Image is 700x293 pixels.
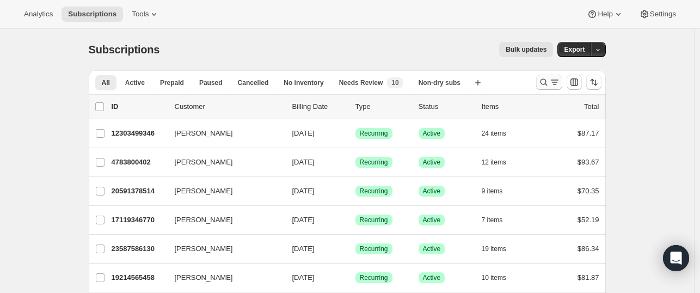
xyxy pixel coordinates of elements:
[112,184,599,199] div: 20591378514[PERSON_NAME][DATE]SuccessRecurringSuccessActive9 items$70.35
[482,158,506,167] span: 12 items
[168,211,277,229] button: [PERSON_NAME]
[482,273,506,282] span: 10 items
[175,243,233,254] span: [PERSON_NAME]
[112,126,599,141] div: 12303499346[PERSON_NAME][DATE]SuccessRecurringSuccessActive24 items$87.17
[292,273,315,282] span: [DATE]
[482,129,506,138] span: 24 items
[112,215,166,225] p: 17119346770
[199,78,223,87] span: Paused
[650,10,676,19] span: Settings
[355,101,410,112] div: Type
[62,7,123,22] button: Subscriptions
[586,75,601,90] button: Sort the results
[175,186,233,197] span: [PERSON_NAME]
[175,101,284,112] p: Customer
[284,78,323,87] span: No inventory
[578,187,599,195] span: $70.35
[578,216,599,224] span: $52.19
[360,187,388,196] span: Recurring
[175,215,233,225] span: [PERSON_NAME]
[423,187,441,196] span: Active
[339,78,383,87] span: Needs Review
[419,101,473,112] p: Status
[160,78,184,87] span: Prepaid
[125,78,145,87] span: Active
[168,154,277,171] button: [PERSON_NAME]
[360,216,388,224] span: Recurring
[112,186,166,197] p: 20591378514
[391,78,398,87] span: 10
[360,273,388,282] span: Recurring
[578,158,599,166] span: $93.67
[238,78,269,87] span: Cancelled
[175,157,233,168] span: [PERSON_NAME]
[112,212,599,228] div: 17119346770[PERSON_NAME][DATE]SuccessRecurringSuccessActive7 items$52.19
[469,75,487,90] button: Create new view
[499,42,553,57] button: Bulk updates
[292,158,315,166] span: [DATE]
[112,243,166,254] p: 23587586130
[578,245,599,253] span: $86.34
[633,7,683,22] button: Settings
[482,184,515,199] button: 9 items
[423,129,441,138] span: Active
[482,155,518,170] button: 12 items
[557,42,591,57] button: Export
[578,273,599,282] span: $81.87
[482,245,506,253] span: 19 items
[68,10,116,19] span: Subscriptions
[423,273,441,282] span: Active
[112,155,599,170] div: 4783800402[PERSON_NAME][DATE]SuccessRecurringSuccessActive12 items$93.67
[168,182,277,200] button: [PERSON_NAME]
[567,75,582,90] button: Customize table column order and visibility
[292,101,347,112] p: Billing Date
[506,45,547,54] span: Bulk updates
[564,45,585,54] span: Export
[112,128,166,139] p: 12303499346
[175,272,233,283] span: [PERSON_NAME]
[482,126,518,141] button: 24 items
[580,7,630,22] button: Help
[423,158,441,167] span: Active
[423,216,441,224] span: Active
[24,10,53,19] span: Analytics
[292,245,315,253] span: [DATE]
[482,101,536,112] div: Items
[102,78,110,87] span: All
[419,78,460,87] span: Non-dry subs
[584,101,599,112] p: Total
[423,245,441,253] span: Active
[292,187,315,195] span: [DATE]
[482,241,518,257] button: 19 items
[360,129,388,138] span: Recurring
[482,216,503,224] span: 7 items
[482,187,503,196] span: 9 items
[112,272,166,283] p: 19214565458
[168,240,277,258] button: [PERSON_NAME]
[112,101,599,112] div: IDCustomerBilling DateTypeStatusItemsTotal
[360,245,388,253] span: Recurring
[292,129,315,137] span: [DATE]
[168,125,277,142] button: [PERSON_NAME]
[578,129,599,137] span: $87.17
[112,101,166,112] p: ID
[482,212,515,228] button: 7 items
[112,157,166,168] p: 4783800402
[175,128,233,139] span: [PERSON_NAME]
[112,241,599,257] div: 23587586130[PERSON_NAME][DATE]SuccessRecurringSuccessActive19 items$86.34
[125,7,166,22] button: Tools
[17,7,59,22] button: Analytics
[132,10,149,19] span: Tools
[360,158,388,167] span: Recurring
[168,269,277,286] button: [PERSON_NAME]
[292,216,315,224] span: [DATE]
[89,44,160,56] span: Subscriptions
[663,245,689,271] div: Open Intercom Messenger
[482,270,518,285] button: 10 items
[536,75,562,90] button: Search and filter results
[112,270,599,285] div: 19214565458[PERSON_NAME][DATE]SuccessRecurringSuccessActive10 items$81.87
[598,10,612,19] span: Help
